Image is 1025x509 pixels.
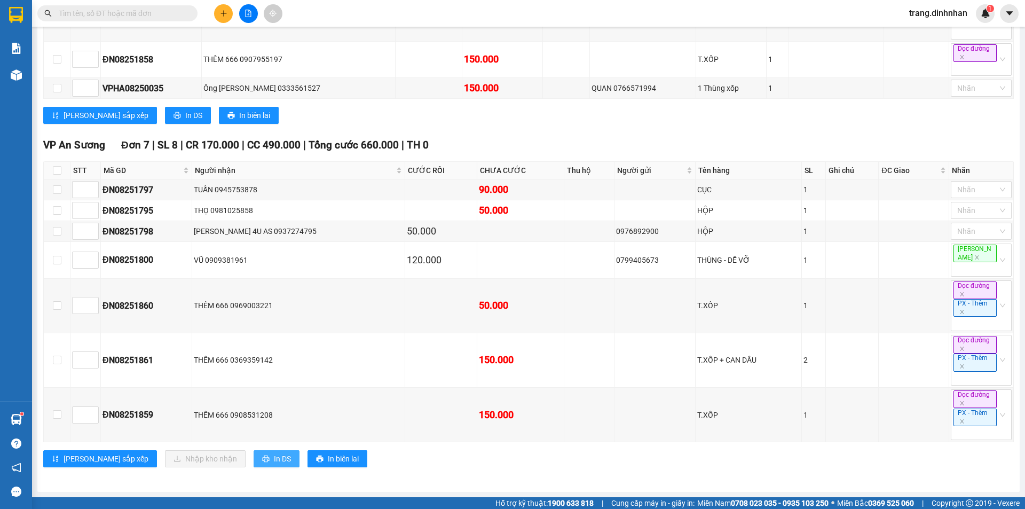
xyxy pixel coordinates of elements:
span: | [602,497,603,509]
span: Cung cấp máy in - giấy in: [611,497,695,509]
span: | [922,497,924,509]
span: printer [227,112,235,120]
span: plus [220,10,227,17]
strong: 0369 525 060 [868,499,914,507]
span: Người gửi [617,165,684,176]
button: caret-down [1000,4,1019,23]
span: [PERSON_NAME] sắp xếp [64,109,148,121]
button: sort-ascending[PERSON_NAME] sắp xếp [43,450,157,467]
span: SL 8 [157,139,178,151]
div: 1 [803,300,824,311]
div: 1 [803,205,824,216]
div: 1 [803,225,824,237]
button: printerIn biên lai [219,107,279,124]
sup: 1 [20,412,23,416]
span: PX - Thêm [953,299,997,317]
button: aim [264,4,282,23]
span: [PERSON_NAME] sắp xếp [64,453,148,465]
img: warehouse-icon [11,414,22,425]
td: VPHA08250035 [101,78,202,99]
div: ĐN08251858 [102,53,200,66]
div: CỤC [697,184,800,195]
img: logo-vxr [9,7,23,23]
div: 150.000 [464,81,541,96]
span: Người nhận [195,165,394,176]
span: | [303,139,306,151]
span: Miền Bắc [837,497,914,509]
div: 1 [803,254,824,266]
td: ĐN08251861 [101,333,192,388]
span: TH 0 [407,139,429,151]
div: 50.000 [479,298,562,313]
div: THÊM 666 0908531208 [194,409,403,421]
th: CHƯA CƯỚC [477,162,564,179]
span: Dọc đường [953,390,997,408]
span: CR 170.000 [186,139,239,151]
span: CC 490.000 [247,139,301,151]
span: | [401,139,404,151]
span: In biên lai [239,109,270,121]
div: T.XỐP [697,409,800,421]
div: 150.000 [479,353,562,367]
span: close [959,419,965,424]
span: PX - Thêm [953,354,997,371]
div: 0799405673 [616,254,693,266]
span: sort-ascending [52,455,59,464]
span: caret-down [1005,9,1014,18]
th: Tên hàng [696,162,802,179]
span: Hỗ trợ kỹ thuật: [495,497,594,509]
span: In biên lai [328,453,359,465]
div: 150.000 [464,52,541,67]
div: 150.000 [479,408,562,422]
input: Tìm tên, số ĐT hoặc mã đơn [59,7,185,19]
button: sort-ascending[PERSON_NAME] sắp xếp [43,107,157,124]
span: | [180,139,183,151]
th: CƯỚC RỒI [405,162,477,179]
div: 50.000 [407,224,475,239]
div: 1 [803,184,824,195]
span: close [959,292,965,297]
div: 1 [768,82,787,94]
div: 120.000 [407,253,475,268]
img: warehouse-icon [11,69,22,81]
div: 50.000 [479,203,562,218]
span: close [974,255,980,260]
button: printerIn DS [165,107,211,124]
span: search [44,10,52,17]
span: Dọc đường [953,44,997,62]
span: printer [174,112,181,120]
span: aim [269,10,277,17]
span: Dọc đường [953,281,997,299]
td: ĐN08251859 [101,388,192,442]
span: printer [316,455,324,464]
div: HỘP [697,225,800,237]
td: ĐN08251860 [101,279,192,333]
span: message [11,487,21,497]
span: sort-ascending [52,112,59,120]
span: Mã GD [104,165,181,176]
span: PX - Thêm [953,409,997,426]
div: 90.000 [479,182,562,197]
div: ĐN08251860 [102,299,190,312]
div: VŨ 0909381961 [194,254,403,266]
span: | [242,139,245,151]
span: copyright [966,499,973,507]
div: 1 [803,409,824,421]
button: file-add [239,4,258,23]
div: THÊM 666 0369359142 [194,354,403,366]
div: Ông [PERSON_NAME] 0333561527 [203,82,393,94]
span: file-add [245,10,252,17]
button: printerIn DS [254,450,299,467]
div: ĐN08251795 [102,204,190,217]
span: Miền Nam [697,497,829,509]
span: Đơn 7 [121,139,149,151]
span: trang.dinhnhan [901,6,976,20]
span: In DS [274,453,291,465]
div: ĐN08251859 [102,408,190,421]
div: TUẤN 0945753878 [194,184,403,195]
th: Ghi chú [826,162,879,179]
span: | [152,139,155,151]
th: STT [70,162,101,179]
span: close [959,364,965,369]
div: THÊM 666 0969003221 [194,300,403,311]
